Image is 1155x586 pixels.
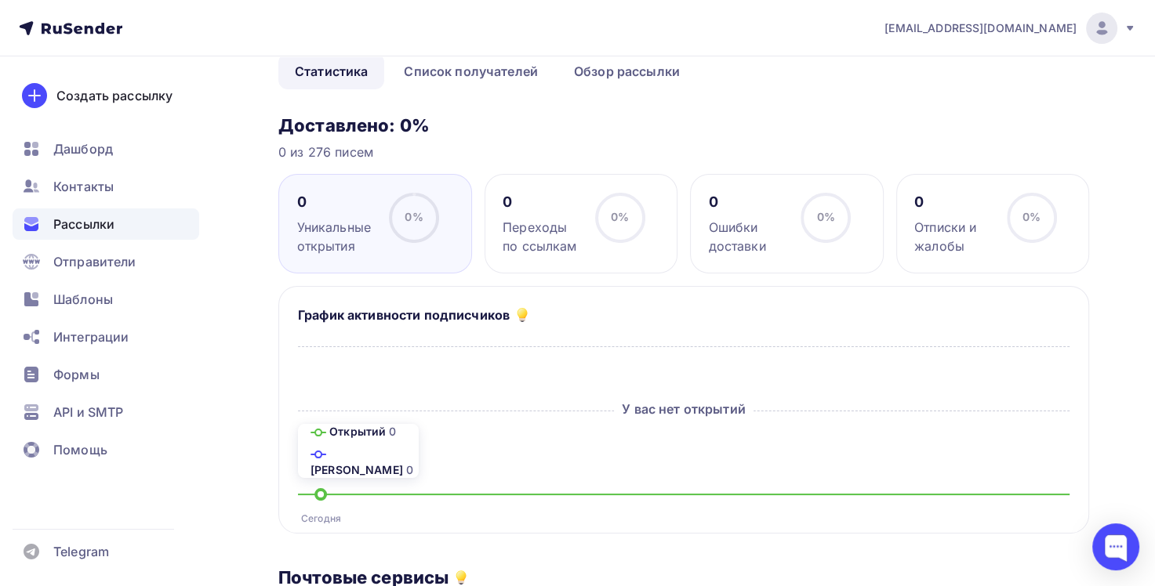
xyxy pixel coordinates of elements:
a: Контакты [13,171,199,202]
span: 0 [406,463,413,476]
div: 0 [914,193,993,212]
a: Формы [13,359,199,390]
span: 0% [1022,210,1041,223]
span: 0% [816,210,834,223]
span: Шаблоны [53,290,113,309]
div: 0 [709,193,787,212]
div: 0 [503,193,581,212]
a: Дашборд [13,133,199,165]
div: Ошибки доставки [709,218,787,255]
div: Переходы по ссылкам [503,218,581,255]
span: Сегодня [301,512,341,525]
span: Помощь [53,440,107,459]
a: Отправители [13,246,199,277]
a: Рассылки [13,208,199,240]
div: 0 [297,193,376,212]
div: Отписки и жалобы [914,218,993,255]
div: Создать рассылку [56,86,173,105]
div: 0 из 276 писем [278,143,1089,161]
span: У вас нет открытий [614,401,754,417]
span: [EMAIL_ADDRESS][DOMAIN_NAME] [884,20,1077,36]
span: Telegram [53,542,109,561]
h3: Доставлено: 0% [278,114,1089,136]
a: Обзор рассылки [558,53,696,89]
a: [EMAIL_ADDRESS][DOMAIN_NAME] [884,13,1136,44]
span: Отправители [53,252,136,271]
span: Интеграции [53,327,129,346]
span: 0% [405,210,423,223]
div: Уникальные открытия [297,218,376,255]
span: Формы [53,365,100,384]
a: Список получателей [387,53,554,89]
a: Статистика [278,53,384,89]
span: [PERSON_NAME] [311,463,403,476]
span: Дашборд [53,139,113,158]
span: Открытий [329,425,386,438]
span: 0% [611,210,629,223]
h5: График активности подписчиков [298,306,510,324]
span: 0 [389,425,396,438]
span: API и SMTP [53,403,123,421]
span: Рассылки [53,215,114,233]
span: Контакты [53,177,114,196]
a: Шаблоны [13,284,199,315]
img: Кликов [311,450,326,458]
img: Открытий [311,429,326,436]
img: Сегодня [314,488,327,501]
